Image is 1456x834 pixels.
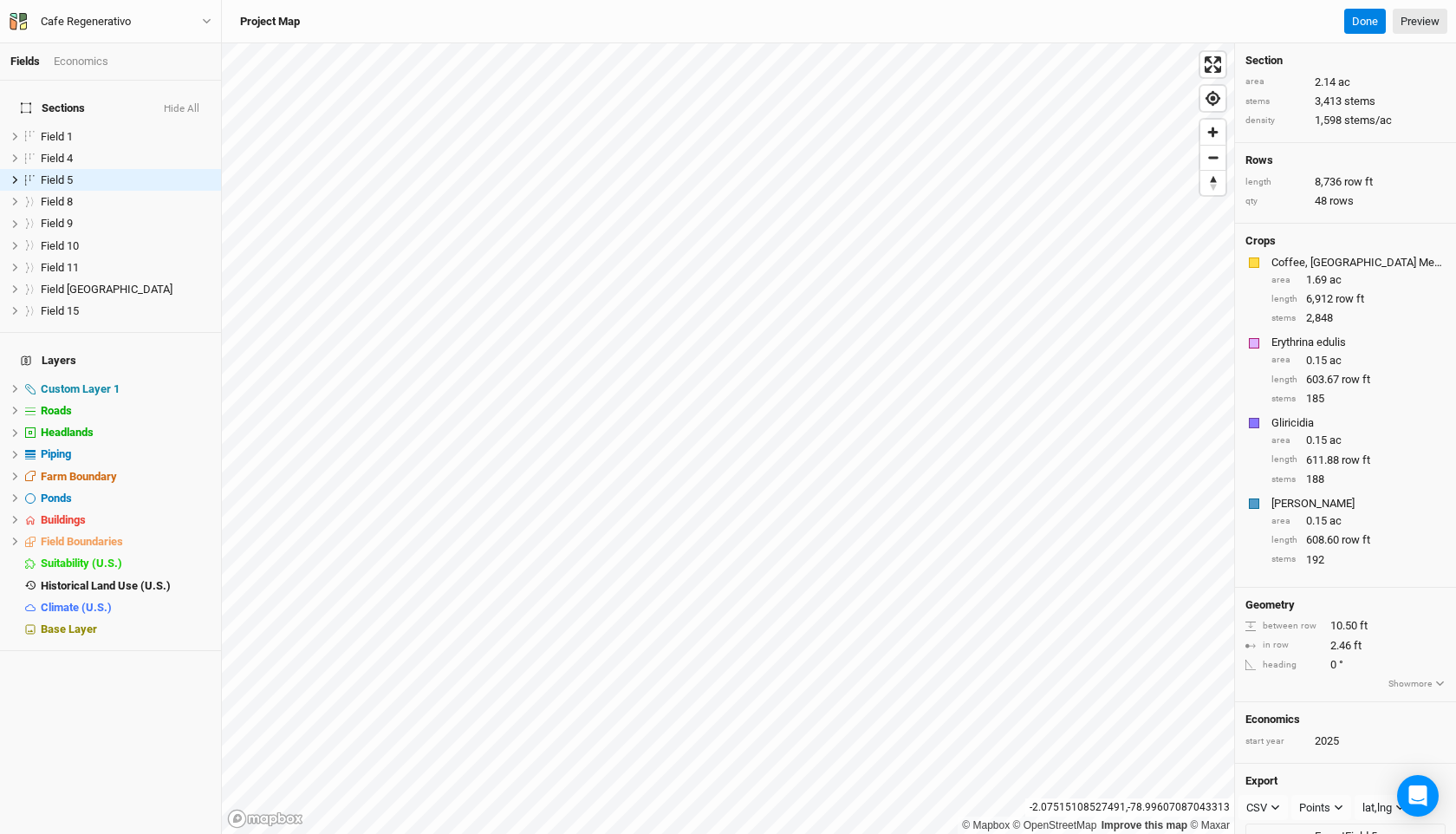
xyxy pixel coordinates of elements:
div: Base Layer [41,622,211,636]
span: Field 10 [41,239,79,252]
a: Maxar [1190,819,1230,831]
div: Erythrina edulis [1271,335,1442,350]
a: Mapbox [962,819,1010,831]
a: Improve this map [1102,819,1187,831]
div: Headlands [41,426,211,440]
div: 6,912 [1271,291,1446,307]
div: Piping [41,447,211,461]
span: row ft [1342,372,1370,388]
div: 611.88 [1271,453,1446,468]
div: Points [1299,799,1330,817]
span: ac [1338,75,1350,90]
span: Field 4 [41,152,73,165]
span: Custom Layer 1 [41,382,120,395]
div: Field 5 [41,173,211,187]
div: 0.15 [1271,433,1446,448]
button: Hide All [163,103,200,115]
button: Zoom in [1200,120,1225,145]
div: lat,lng [1362,799,1392,817]
button: lat,lng [1355,795,1413,821]
button: Showmore [1388,676,1446,692]
span: Field 1 [41,130,73,143]
span: Field 15 [41,304,79,317]
div: Field 11 [41,261,211,275]
div: qty [1245,195,1306,208]
div: stems [1271,553,1297,566]
div: 10.50 [1245,618,1446,634]
span: Historical Land Use (U.S.) [41,579,171,592]
div: Field 8 [41,195,211,209]
div: area [1245,75,1306,88]
div: 0.15 [1271,353,1446,368]
div: length [1245,176,1306,189]
span: Field 5 [41,173,73,186]
span: stems/ac [1344,113,1392,128]
div: area [1271,515,1297,528]
div: stems [1245,95,1306,108]
div: 1.69 [1271,272,1446,288]
div: Suitability (U.S.) [41,557,211,570]
div: Buildings [41,513,211,527]
button: Done [1344,9,1386,35]
span: Ponds [41,492,72,505]
button: CSV [1238,795,1288,821]
div: between row [1245,620,1322,633]
span: Buildings [41,513,86,526]
h4: Geometry [1245,598,1295,612]
a: Fields [10,55,40,68]
div: length [1271,293,1297,306]
span: rows [1329,193,1354,209]
div: Field 9 [41,217,211,231]
h4: Export [1245,774,1446,788]
button: Zoom out [1200,145,1225,170]
div: Field 4 [41,152,211,166]
div: Coffee, Brazil Mechanized Arabica [1271,255,1442,270]
button: Cafe Regenerativo [9,12,212,31]
span: stems [1344,94,1375,109]
div: 2.14 [1245,75,1446,90]
span: ac [1329,353,1342,368]
div: 188 [1271,472,1446,487]
span: row ft [1342,532,1370,548]
div: length [1271,374,1297,387]
span: Field Boundaries [41,535,123,548]
h4: Rows [1245,153,1446,167]
div: Custom Layer 1 [41,382,211,396]
span: Suitability (U.S.) [41,557,122,570]
button: Enter fullscreen [1200,52,1225,77]
h4: Economics [1245,713,1446,726]
div: Ponds [41,492,211,505]
div: stems [1271,393,1297,406]
span: ac [1329,513,1342,529]
a: OpenStreetMap [1013,819,1097,831]
div: 8,736 [1245,174,1446,190]
div: 608.60 [1271,532,1446,548]
div: length [1271,453,1297,466]
div: Climate (U.S.) [41,601,211,615]
div: 48 [1245,193,1446,209]
div: 192 [1271,552,1446,568]
div: -2.07515108527491 , -78.99607087043313 [1025,798,1234,817]
button: Points [1291,795,1351,821]
div: length [1271,534,1297,547]
span: Climate (U.S.) [41,601,112,614]
span: ° [1339,657,1343,673]
div: start year [1245,735,1306,748]
div: stems [1271,473,1297,486]
span: Field 8 [41,195,73,208]
span: Zoom out [1200,146,1225,170]
div: 603.67 [1271,372,1446,388]
div: Field 1 [41,130,211,144]
span: row ft [1336,291,1364,307]
span: Farm Boundary [41,470,117,483]
span: Piping [41,447,71,460]
span: Sections [21,101,85,115]
div: 2,848 [1271,310,1446,326]
span: ft [1354,638,1362,654]
span: Headlands [41,426,94,439]
button: Find my location [1200,86,1225,111]
div: Open Intercom Messenger [1397,775,1439,817]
